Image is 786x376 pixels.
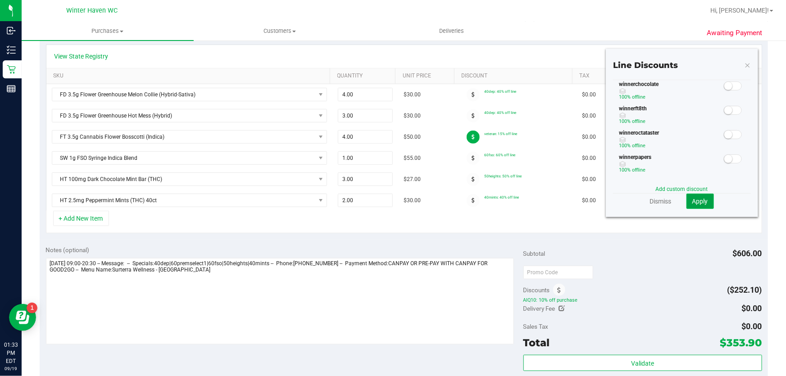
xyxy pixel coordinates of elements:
span: Subtotal [523,250,545,257]
inline-svg: Retail [7,65,16,74]
span: HT 100mg Dark Chocolate Mint Bar (THC) [52,173,315,186]
span: line [639,167,646,173]
span: Customers [194,27,365,35]
span: $0.00 [582,91,596,99]
p: 09/19 [4,365,18,372]
input: 1.00 [338,152,393,164]
span: Notes (optional) [46,246,90,254]
span: Hi, [PERSON_NAME]! [710,7,769,14]
span: 40dep: 40% off line [484,89,516,94]
p: off [619,93,723,101]
span: SW 1g FSO Syringe Indica Blend [52,152,315,164]
span: $0.00 [582,175,596,184]
input: 3.00 [338,109,393,122]
a: View State Registry [55,52,109,61]
span: $0.00 [742,322,762,331]
span: $55.00 [404,154,421,163]
span: Delivery Fee [523,305,555,312]
span: $0.00 [582,154,596,163]
span: Line Discounts [613,60,678,70]
span: NO DATA FOUND [52,172,327,186]
div: winnerpapers [613,153,722,177]
span: $27.00 [404,175,421,184]
span: $0.00 [582,112,596,120]
inline-svg: Inventory [7,45,16,54]
span: line [639,143,646,149]
span: 100% [619,118,631,124]
span: Apply [692,198,708,205]
p: off [619,142,723,150]
a: Quantity [337,72,392,80]
span: 40mints: 40% off line [484,195,519,199]
iframe: Resource center unread badge [27,303,37,313]
i: Edit Delivery Fee [559,305,565,312]
span: 40dep: 40% off line [484,110,516,115]
inline-svg: Inbound [7,26,16,35]
span: Total [523,336,550,349]
input: Promo Code [523,266,593,279]
span: $30.00 [404,91,421,99]
span: line [639,118,646,124]
button: + Add New Item [53,211,109,226]
span: $0.00 [742,304,762,313]
a: Deliveries [366,22,538,41]
span: 100% [619,94,631,100]
span: $30.00 [404,112,421,120]
span: Discount can be combined with other discounts [619,113,723,119]
span: Discount can be combined with other discounts [619,88,723,95]
span: $0.00 [582,196,596,205]
span: line [639,94,646,100]
a: SKU [53,72,327,80]
span: NO DATA FOUND [52,194,327,207]
button: Validate [523,355,762,371]
span: Discount can be combined with other discounts [619,137,723,143]
a: Tax [579,72,627,80]
p: off [619,166,723,174]
span: AIQ10: 10% off purchase [523,297,762,304]
span: $50.00 [404,133,421,141]
span: 60fso: 60% off line [484,153,515,157]
div: winnerft8th [613,104,722,129]
span: Deliveries [427,27,476,35]
span: Discount can be combined with other discounts [619,161,723,168]
span: $0.00 [582,133,596,141]
p: off [619,118,723,126]
a: Dismiss [650,197,672,206]
a: Unit Price [403,72,451,80]
a: Purchases [22,22,194,41]
span: FD 3.5g Flower Greenhouse Hot Mess (Hybrid) [52,109,315,122]
input: 2.00 [338,194,393,207]
span: 100% [619,167,631,173]
span: FD 3.5g Flower Greenhouse Melon Collie (Hybrid-Sativa) [52,88,315,101]
button: Apply [686,194,714,209]
p: 01:33 PM EDT [4,341,18,365]
span: NO DATA FOUND [52,130,327,144]
input: 4.00 [338,88,393,101]
span: $606.00 [733,249,762,258]
span: Purchases [22,27,194,35]
div: winnerchocolate [613,80,722,104]
span: $30.00 [404,196,421,205]
inline-svg: Reports [7,84,16,93]
span: FT 3.5g Cannabis Flower Bosscotti (Indica) [52,131,315,143]
a: Add custom discount [656,186,708,192]
span: ($252.10) [727,285,762,294]
span: NO DATA FOUND [52,151,327,165]
span: NO DATA FOUND [52,109,327,122]
span: Discounts [523,282,550,298]
span: Validate [631,360,654,367]
span: 50heights: 50% off line [484,174,522,178]
span: $353.90 [720,336,762,349]
span: 100% [619,143,631,149]
div: winneroctataster [613,129,722,153]
a: Customers [194,22,366,41]
a: Discount [462,72,569,80]
span: veteran: 15% off line [484,131,517,136]
input: 4.00 [338,131,393,143]
span: Winter Haven WC [66,7,118,14]
iframe: Resource center [9,304,36,331]
span: HT 2.5mg Peppermint Mints (THC) 40ct [52,194,315,207]
input: 3.00 [338,173,393,186]
span: Awaiting Payment [707,28,763,38]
